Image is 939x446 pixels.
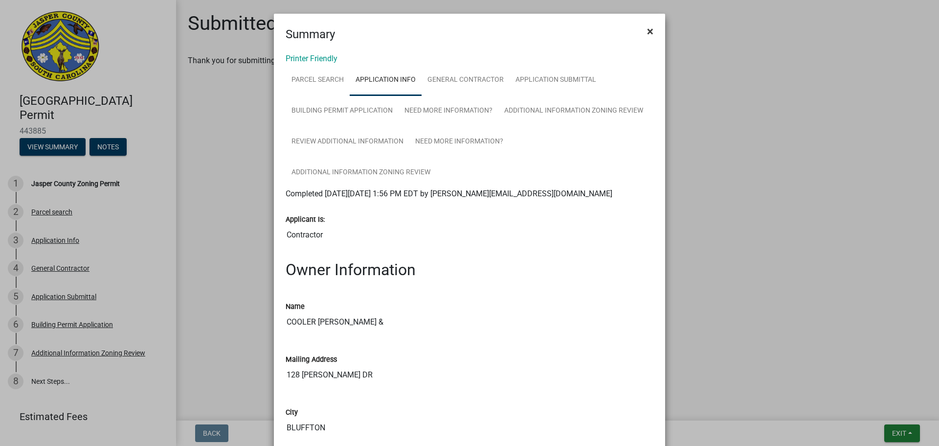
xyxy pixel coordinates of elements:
[498,95,649,127] a: Additional Information Zoning Review
[647,24,653,38] span: ×
[286,54,337,63] a: Printer Friendly
[286,304,305,310] label: Name
[409,126,509,158] a: Need More Information?
[510,65,602,96] a: Application Submittal
[286,25,335,43] h4: Summary
[286,126,409,158] a: Review Additional Information
[286,65,350,96] a: Parcel search
[350,65,422,96] a: Application Info
[286,189,612,198] span: Completed [DATE][DATE] 1:56 PM EDT by [PERSON_NAME][EMAIL_ADDRESS][DOMAIN_NAME]
[286,95,399,127] a: Building Permit Application
[286,216,325,223] label: Applicant Is:
[286,356,337,363] label: Mailing Address
[422,65,510,96] a: General Contractor
[286,409,298,416] label: City
[286,260,653,279] h2: Owner Information
[399,95,498,127] a: Need More Information?
[286,157,436,188] a: Additional Information Zoning Review
[639,18,661,45] button: Close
